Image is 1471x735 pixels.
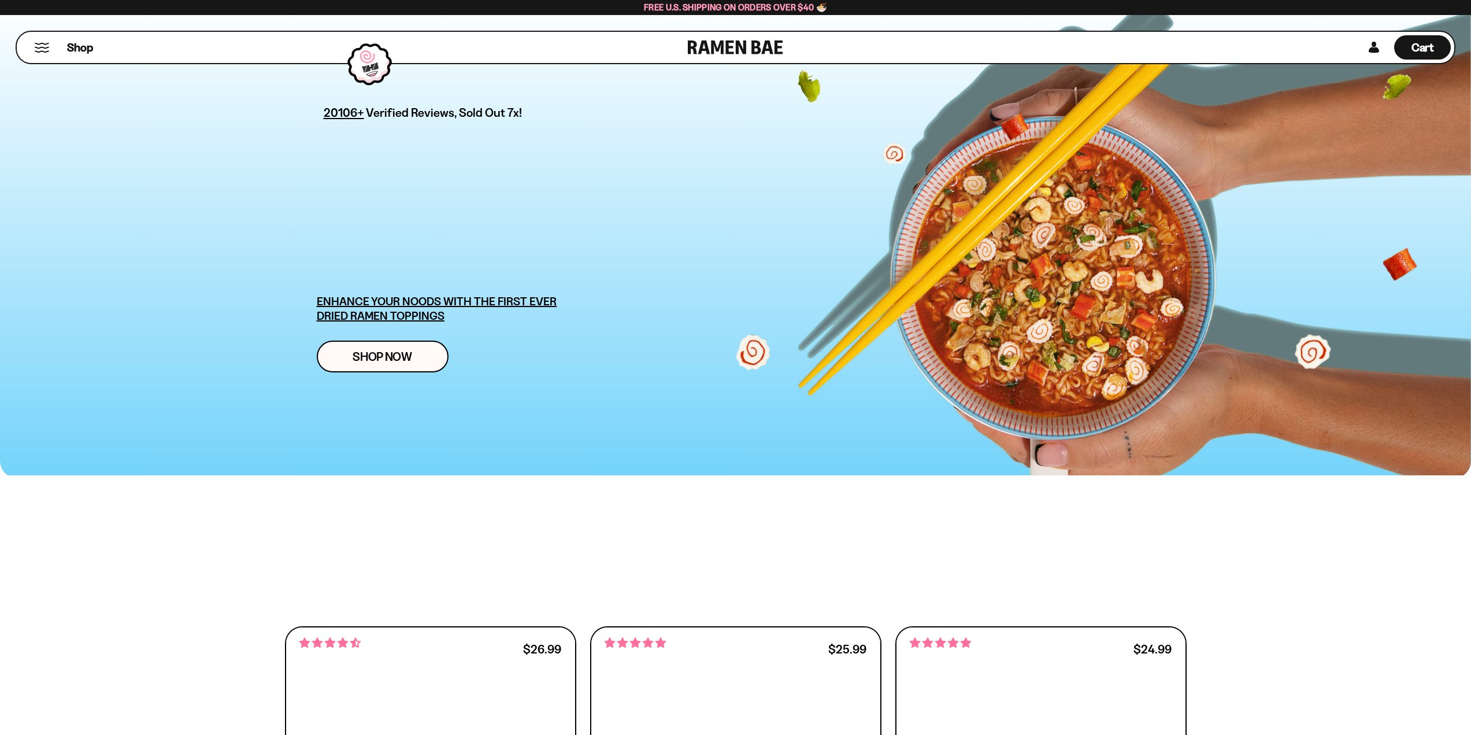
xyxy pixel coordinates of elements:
span: 20106+ [324,104,364,121]
span: Verified Reviews, Sold Out 7x! [366,105,523,120]
button: Mobile Menu Trigger [34,43,50,53]
a: Shop [67,35,93,60]
a: Shop Now [317,341,449,372]
span: Cart [1411,40,1434,54]
a: Cart [1394,32,1451,63]
span: Shop [67,40,93,56]
div: $26.99 [523,644,561,655]
span: 4.76 stars [910,636,971,651]
span: Free U.S. Shipping on Orders over $40 🍜 [644,2,827,13]
span: 4.75 stars [605,636,666,651]
span: 4.68 stars [299,636,361,651]
span: Shop Now [353,350,412,363]
div: $24.99 [1133,644,1172,655]
div: $25.99 [828,644,866,655]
